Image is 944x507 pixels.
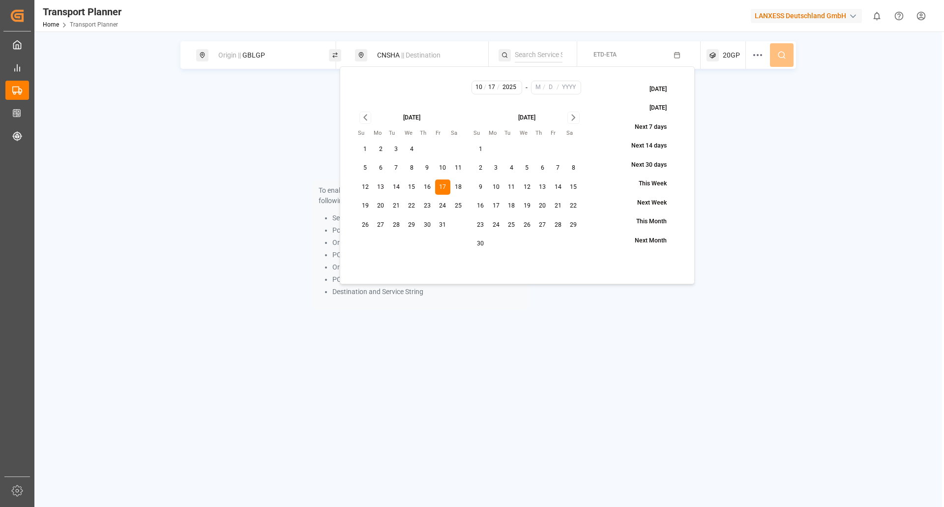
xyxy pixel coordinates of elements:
button: 28 [388,217,404,233]
button: 29 [404,217,420,233]
button: 20 [535,198,551,214]
button: show 0 new notifications [866,5,888,27]
button: Go to previous month [359,112,372,124]
div: [DATE] [518,114,535,122]
button: 13 [535,179,551,195]
button: 11 [450,160,466,176]
span: / [497,83,500,92]
button: 27 [373,217,389,233]
a: Home [43,21,59,28]
button: 26 [519,217,535,233]
button: 14 [388,179,404,195]
span: / [484,83,486,92]
div: [DATE] [403,114,420,122]
span: / [543,83,545,92]
button: This Month [614,213,677,231]
button: 7 [388,160,404,176]
button: 2 [473,160,489,176]
input: M [474,83,484,92]
button: Next 14 days [609,138,677,155]
span: || Destination [401,51,441,59]
button: 19 [519,198,535,214]
th: Saturday [566,129,582,138]
button: 15 [404,179,420,195]
li: Port Pair [332,225,523,236]
button: 24 [435,198,451,214]
span: / [557,83,559,92]
button: 14 [550,179,566,195]
th: Tuesday [504,129,520,138]
button: 4 [404,142,420,157]
button: 24 [488,217,504,233]
button: 30 [473,236,489,252]
button: 8 [404,160,420,176]
li: POD and Service String [332,274,523,285]
span: Origin || [218,51,241,59]
button: 27 [535,217,551,233]
button: 16 [419,179,435,195]
button: 4 [504,160,520,176]
button: Next Week [615,194,677,211]
p: To enable searching, add ETA, ETD, containerType and one of the following: [319,185,523,206]
th: Tuesday [388,129,404,138]
button: 25 [450,198,466,214]
input: YYYY [499,83,520,92]
span: ETD-ETA [593,51,617,58]
li: Origin and Destination [332,238,523,248]
button: 1 [473,142,489,157]
div: LANXESS Deutschland GmbH [751,9,862,23]
input: M [533,83,543,92]
button: 28 [550,217,566,233]
button: 2 [373,142,389,157]
button: ETD-ETA [583,46,695,65]
input: D [486,83,498,92]
button: 22 [566,198,582,214]
button: Next Month [612,232,677,249]
button: 19 [357,198,373,214]
button: 5 [357,160,373,176]
button: 7 [550,160,566,176]
button: Help Center [888,5,910,27]
th: Wednesday [404,129,420,138]
th: Sunday [357,129,373,138]
button: 18 [504,198,520,214]
button: 21 [388,198,404,214]
button: Next 30 days [609,156,677,174]
button: 16 [473,198,489,214]
input: YYYY [559,83,579,92]
button: 22 [404,198,420,214]
th: Friday [435,129,451,138]
button: [DATE] [627,100,677,117]
button: 6 [373,160,389,176]
th: Monday [373,129,389,138]
button: 25 [504,217,520,233]
th: Friday [550,129,566,138]
th: Sunday [473,129,489,138]
button: 26 [357,217,373,233]
button: 5 [519,160,535,176]
button: 23 [419,198,435,214]
button: 10 [488,179,504,195]
input: D [545,83,557,92]
button: 12 [519,179,535,195]
button: 3 [488,160,504,176]
button: Next 7 days [612,119,677,136]
input: Search Service String [515,48,562,62]
li: POL and Service String [332,250,523,260]
button: 13 [373,179,389,195]
th: Thursday [535,129,551,138]
div: - [526,81,528,94]
span: 20GP [723,50,740,60]
button: 31 [435,217,451,233]
button: 15 [566,179,582,195]
button: 30 [419,217,435,233]
button: 29 [566,217,582,233]
button: 9 [473,179,489,195]
th: Wednesday [519,129,535,138]
button: 9 [419,160,435,176]
li: Service String [332,213,523,223]
button: 17 [488,198,504,214]
button: LANXESS Deutschland GmbH [751,6,866,25]
th: Thursday [419,129,435,138]
button: 18 [450,179,466,195]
